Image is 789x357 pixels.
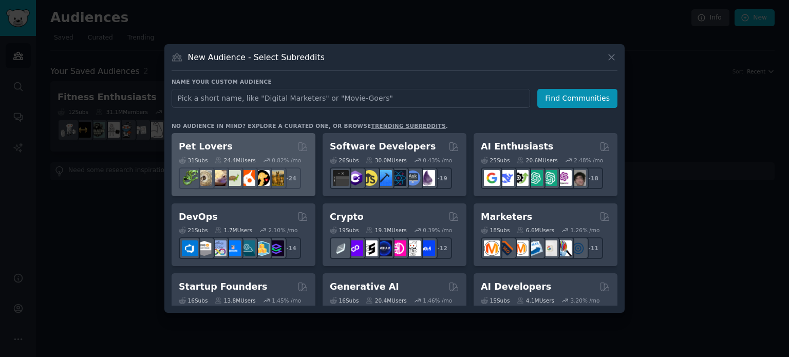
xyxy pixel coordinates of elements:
div: 26 Sub s [330,157,359,164]
img: OnlineMarketing [570,240,586,256]
div: 25 Sub s [481,157,510,164]
h2: AI Enthusiasts [481,140,553,153]
div: + 19 [430,167,452,189]
img: AItoolsCatalog [513,170,529,186]
div: 31 Sub s [179,157,208,164]
div: + 18 [581,167,603,189]
div: 1.7M Users [215,227,252,234]
img: DeepSeek [498,170,514,186]
div: 20.4M Users [366,297,406,304]
div: 15 Sub s [481,297,510,304]
div: 1.46 % /mo [423,297,452,304]
div: 21 Sub s [179,227,208,234]
div: 18 Sub s [481,227,510,234]
div: 16 Sub s [330,297,359,304]
div: 2.10 % /mo [269,227,298,234]
img: chatgpt_promptDesign [527,170,543,186]
img: PetAdvice [254,170,270,186]
img: defiblockchain [390,240,406,256]
div: 30.0M Users [366,157,406,164]
img: csharp [347,170,363,186]
div: 2.48 % /mo [574,157,603,164]
img: googleads [541,240,557,256]
h2: Marketers [481,211,532,223]
img: learnjavascript [362,170,378,186]
div: 1.45 % /mo [272,297,301,304]
h3: Name your custom audience [172,78,617,85]
img: MarketingResearch [556,240,572,256]
div: 6.6M Users [517,227,554,234]
img: Docker_DevOps [211,240,227,256]
img: AskComputerScience [405,170,421,186]
div: + 14 [279,237,301,259]
img: bigseo [498,240,514,256]
h2: Startup Founders [179,280,267,293]
img: chatgpt_prompts_ [541,170,557,186]
div: + 11 [581,237,603,259]
img: OpenAIDev [556,170,572,186]
button: Find Communities [537,89,617,108]
img: PlatformEngineers [268,240,284,256]
div: No audience in mind? Explore a curated one, or browse . [172,122,448,129]
div: 24.4M Users [215,157,255,164]
div: + 24 [279,167,301,189]
h2: DevOps [179,211,218,223]
img: dogbreed [268,170,284,186]
h2: Pet Lovers [179,140,233,153]
h2: AI Developers [481,280,551,293]
div: 19.1M Users [366,227,406,234]
div: 0.82 % /mo [272,157,301,164]
div: 1.26 % /mo [571,227,600,234]
img: ArtificalIntelligence [570,170,586,186]
div: 13.8M Users [215,297,255,304]
img: CryptoNews [405,240,421,256]
img: ballpython [196,170,212,186]
img: software [333,170,349,186]
img: turtle [225,170,241,186]
div: 16 Sub s [179,297,208,304]
img: azuredevops [182,240,198,256]
div: 19 Sub s [330,227,359,234]
h2: Generative AI [330,280,399,293]
img: GoogleGeminiAI [484,170,500,186]
div: 0.43 % /mo [423,157,452,164]
img: Emailmarketing [527,240,543,256]
img: AskMarketing [513,240,529,256]
img: cockatiel [239,170,255,186]
img: platformengineering [239,240,255,256]
img: herpetology [182,170,198,186]
h2: Software Developers [330,140,436,153]
h2: Crypto [330,211,364,223]
div: 0.39 % /mo [423,227,452,234]
img: aws_cdk [254,240,270,256]
h3: New Audience - Select Subreddits [188,52,325,63]
img: reactnative [390,170,406,186]
input: Pick a short name, like "Digital Marketers" or "Movie-Goers" [172,89,530,108]
div: 4.1M Users [517,297,554,304]
a: trending subreddits [371,123,445,129]
img: elixir [419,170,435,186]
img: ethfinance [333,240,349,256]
img: leopardgeckos [211,170,227,186]
img: web3 [376,240,392,256]
img: AWS_Certified_Experts [196,240,212,256]
img: content_marketing [484,240,500,256]
div: 20.6M Users [517,157,557,164]
div: 3.20 % /mo [571,297,600,304]
div: + 12 [430,237,452,259]
img: 0xPolygon [347,240,363,256]
img: defi_ [419,240,435,256]
img: DevOpsLinks [225,240,241,256]
img: ethstaker [362,240,378,256]
img: iOSProgramming [376,170,392,186]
